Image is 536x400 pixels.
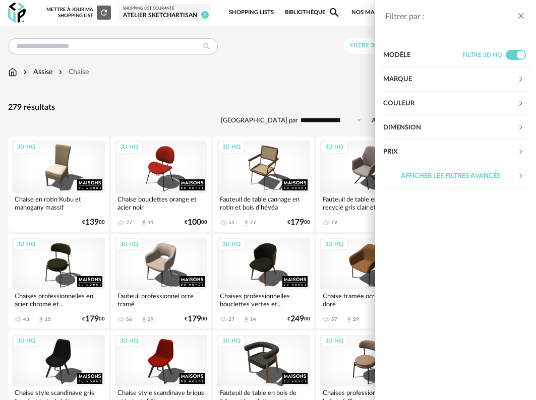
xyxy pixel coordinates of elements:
div: Afficher les filtres avancés [383,164,528,188]
div: Prix [383,140,517,164]
button: close drawer [516,10,526,23]
div: Marque [383,68,528,92]
div: Filtrer par : [385,12,516,22]
div: Dimension [383,116,528,140]
div: Afficher les filtres avancés [383,164,517,188]
div: Prix [383,140,528,164]
div: Couleur [383,92,517,116]
span: Filtre 3D HQ [462,52,502,58]
div: Modèle [383,43,462,68]
div: Couleur [383,92,528,116]
div: Dimension [383,116,517,140]
div: Marque [383,68,517,92]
